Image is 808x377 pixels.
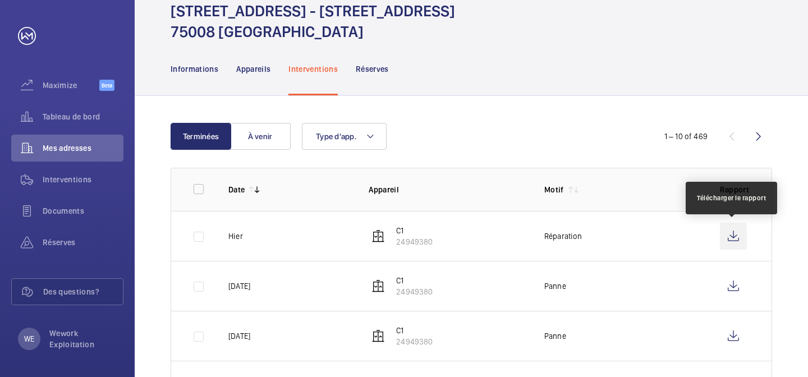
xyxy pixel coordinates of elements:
span: Des questions? [43,286,123,297]
p: 24949380 [396,286,433,297]
p: Hier [228,231,243,242]
span: Documents [43,205,123,217]
span: Beta [99,80,114,91]
p: C1 [396,325,433,336]
p: Informations [171,63,218,75]
p: Interventions [288,63,338,75]
button: Type d'app. [302,123,387,150]
p: Panne [544,330,566,342]
img: elevator.svg [371,229,385,243]
button: Terminées [171,123,231,150]
p: Panne [544,281,566,292]
p: Réserves [356,63,389,75]
p: C1 [396,275,433,286]
span: Tableau de bord [43,111,123,122]
h1: [STREET_ADDRESS] - [STREET_ADDRESS] 75008 [GEOGRAPHIC_DATA] [171,1,455,42]
p: Appareils [236,63,270,75]
p: 24949380 [396,236,433,247]
span: Réserves [43,237,123,248]
img: elevator.svg [371,329,385,343]
span: Maximize [43,80,99,91]
div: Télécharger le rapport [697,193,766,203]
button: À venir [230,123,291,150]
p: 24949380 [396,336,433,347]
p: WE [24,333,34,344]
span: Type d'app. [316,132,357,141]
span: Interventions [43,174,123,185]
p: C1 [396,225,433,236]
img: elevator.svg [371,279,385,293]
p: [DATE] [228,281,250,292]
p: Motif [544,184,564,195]
p: Date [228,184,245,195]
p: [DATE] [228,330,250,342]
span: Mes adresses [43,142,123,154]
p: Appareil [369,184,526,195]
p: Réparation [544,231,582,242]
div: 1 – 10 of 469 [664,131,708,142]
p: Wework Exploitation [49,328,117,350]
